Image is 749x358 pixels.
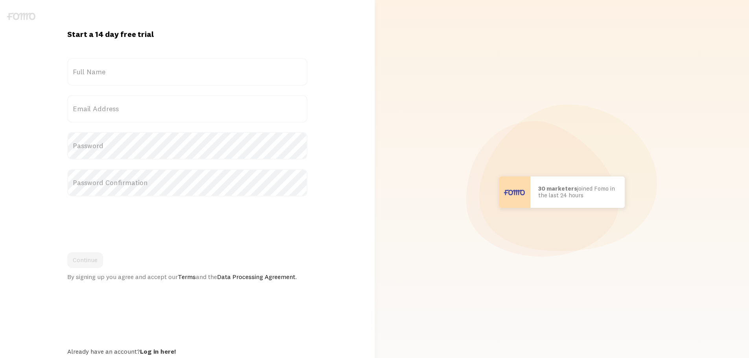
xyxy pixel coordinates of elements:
p: joined Fomo in the last 24 hours [538,185,617,198]
a: Log in here! [140,347,176,355]
label: Password Confirmation [67,169,307,196]
label: Password [67,132,307,160]
label: Full Name [67,58,307,86]
img: fomo-logo-gray-b99e0e8ada9f9040e2984d0d95b3b12da0074ffd48d1e5cb62ac37fc77b0b268.svg [7,13,35,20]
b: 30 marketers [538,185,577,192]
div: By signing up you agree and accept our and the . [67,273,307,281]
h1: Start a 14 day free trial [67,29,307,39]
img: User avatar [499,176,530,208]
label: Email Address [67,95,307,123]
iframe: reCAPTCHA [67,206,187,237]
a: Data Processing Agreement [217,273,295,281]
div: Already have an account? [67,347,307,355]
a: Terms [178,273,196,281]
